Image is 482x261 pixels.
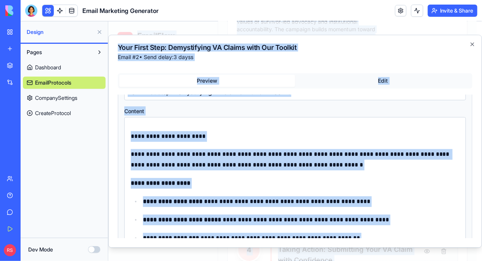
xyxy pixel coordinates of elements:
[82,6,159,15] span: Email Marketing Generator
[35,79,71,86] span: EmailProtocols
[35,109,71,117] span: CreateProtocol
[187,53,363,66] button: Edit
[16,63,358,79] div: Your First Step: Demystifying VA Claims with Our Toolkit
[10,32,364,40] p: Email # 2 • Send delay: 3 dayss
[35,94,77,102] span: CompanySettings
[27,48,42,56] span: Pages
[10,23,364,30] h2: Your First Step: Demystifying VA Claims with Our Toolkit
[23,107,106,119] a: CreateProtocol
[428,5,477,17] button: Invite & Share
[4,244,16,256] span: RS
[23,61,106,74] a: Dashboard
[23,77,106,89] a: EmailProtocols
[23,92,106,104] a: CompanySettings
[28,246,53,253] label: Dev Mode
[23,46,93,58] button: Pages
[35,64,61,71] span: Dashboard
[16,86,36,93] label: Content
[27,28,93,36] span: Design
[5,5,53,16] img: logo
[11,53,187,66] button: Preview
